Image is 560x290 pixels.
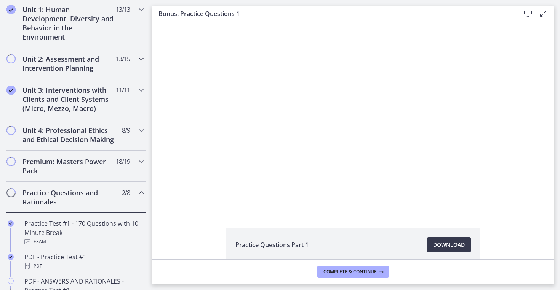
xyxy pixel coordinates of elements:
[317,266,389,278] button: Complete & continue
[152,22,554,210] iframe: Video Lesson
[235,240,309,249] span: Practice Questions Part 1
[116,157,130,166] span: 18 / 19
[6,5,16,14] i: Completed
[116,5,130,14] span: 13 / 13
[122,126,130,135] span: 8 / 9
[22,5,115,41] h2: Unit 1: Human Development, Diversity and Behavior in the Environment
[22,54,115,73] h2: Unit 2: Assessment and Intervention Planning
[116,86,130,95] span: 11 / 11
[116,54,130,63] span: 13 / 15
[24,252,143,271] div: PDF - Practice Test #1
[24,261,143,271] div: PDF
[22,188,115,206] h2: Practice Questions and Rationales
[158,9,508,18] h3: Bonus: Practice Questions 1
[323,269,377,275] span: Complete & continue
[24,237,143,246] div: Exam
[6,86,16,95] i: Completed
[24,219,143,246] div: Practice Test #1 - 170 Questions with 10 Minute Break
[22,86,115,113] h2: Unit 3: Interventions with Clients and Client Systems (Micro, Mezzo, Macro)
[433,240,465,249] span: Download
[427,237,471,252] a: Download
[122,188,130,197] span: 2 / 8
[8,254,14,260] i: Completed
[8,220,14,227] i: Completed
[22,126,115,144] h2: Unit 4: Professional Ethics and Ethical Decision Making
[22,157,115,175] h2: Premium: Masters Power Pack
